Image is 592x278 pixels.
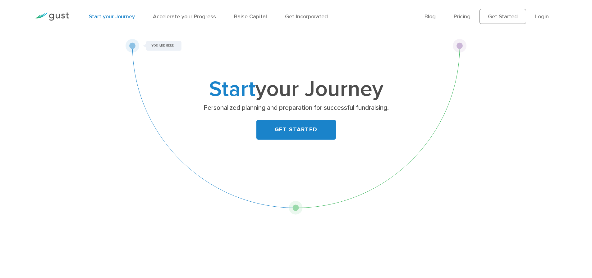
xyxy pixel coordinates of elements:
a: Get Incorporated [285,13,328,20]
a: GET STARTED [256,120,336,140]
a: Start your Journey [89,13,135,20]
a: Login [535,13,549,20]
a: Pricing [454,13,470,20]
p: Personalized planning and preparation for successful fundraising. [176,104,416,112]
span: Start [209,76,255,102]
a: Accelerate your Progress [153,13,216,20]
img: Gust Logo [34,12,69,21]
h1: your Journey [173,79,419,99]
a: Blog [424,13,436,20]
a: Get Started [480,9,526,24]
a: Raise Capital [234,13,267,20]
